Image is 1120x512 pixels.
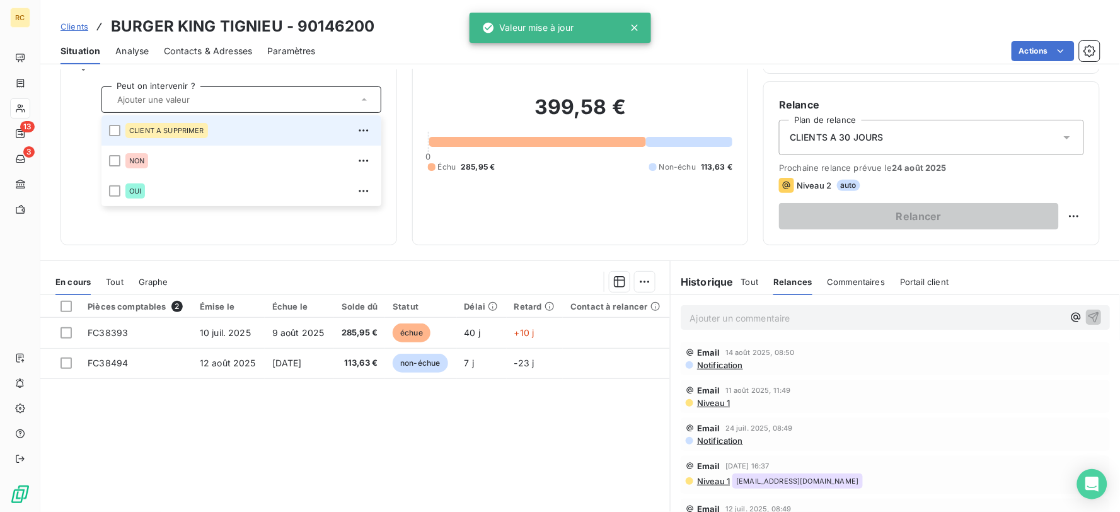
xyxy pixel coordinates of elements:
span: FC38393 [88,327,128,338]
span: non-échue [393,354,447,373]
span: 3 [23,146,35,158]
span: Portail client [900,277,949,287]
span: 2 [171,301,183,312]
span: Email [697,347,720,358]
span: Niveau 2 [797,180,831,190]
span: Relances [773,277,812,287]
span: échue [393,323,430,342]
span: 14 août 2025, 08:50 [725,349,795,356]
span: 285,95 € [461,161,495,173]
span: OUI [129,187,141,195]
h2: 399,58 € [428,95,733,132]
div: Retard [514,301,556,311]
div: Contact à relancer [570,301,662,311]
img: Logo LeanPay [10,484,30,504]
span: 13 [20,121,35,132]
span: Non-échu [659,161,696,173]
span: auto [837,180,861,191]
div: RC [10,8,30,28]
span: 40 j [465,327,481,338]
div: Délai [465,301,499,311]
span: 24 juil. 2025, 08:49 [725,424,793,432]
span: 7 j [465,358,474,368]
span: Notification [696,436,743,446]
div: Solde dû [341,301,378,311]
span: CLIENTS A 30 JOURS [790,131,884,144]
span: Niveau 1 [696,476,730,486]
input: Ajouter une valeur [112,94,358,105]
div: Pièces comptables [88,301,185,312]
span: Tout [106,277,124,287]
h3: BURGER KING TIGNIEU - 90146200 [111,15,375,38]
span: Paramètres [267,45,316,57]
span: NON [129,157,144,165]
a: 3 [10,149,30,169]
span: Contacts & Adresses [164,45,252,57]
span: Commentaires [828,277,886,287]
span: Niveau 1 [696,398,730,408]
span: +10 j [514,327,534,338]
div: Statut [393,301,449,311]
span: Tout [741,277,759,287]
span: -23 j [514,358,534,368]
h6: Historique [671,274,734,289]
span: Clients [61,21,88,32]
span: Email [697,385,720,395]
a: 13 [10,124,30,144]
span: 10 juil. 2025 [200,327,251,338]
span: Email [697,423,720,433]
span: 0 [426,151,431,161]
div: Émise le [200,301,257,311]
span: CLIENT A SUPPRIMER [129,127,204,134]
div: Open Intercom Messenger [1077,469,1107,499]
span: 12 août 2025 [200,358,256,368]
div: Valeur mise à jour [482,16,574,39]
a: Clients [61,20,88,33]
span: [DATE] 16:37 [725,462,770,470]
div: Échue le [272,301,326,311]
span: 24 août 2025 [892,163,947,173]
span: Graphe [139,277,168,287]
span: FC38494 [88,358,128,368]
span: Prochaine relance prévue le [779,163,1084,173]
h6: Relance [779,97,1084,112]
span: [EMAIL_ADDRESS][DOMAIN_NAME] [736,477,858,485]
span: Échu [438,161,456,173]
span: 9 août 2025 [272,327,325,338]
span: 113,63 € [341,357,378,369]
button: Actions [1012,41,1075,61]
span: 285,95 € [341,327,378,339]
span: 11 août 2025, 11:49 [725,387,791,394]
span: [DATE] [272,358,302,368]
button: Relancer [779,203,1059,230]
span: Analyse [115,45,149,57]
span: Situation [61,45,100,57]
span: 113,63 € [701,161,732,173]
span: En cours [55,277,91,287]
span: Notification [696,360,743,370]
span: Email [697,461,720,471]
